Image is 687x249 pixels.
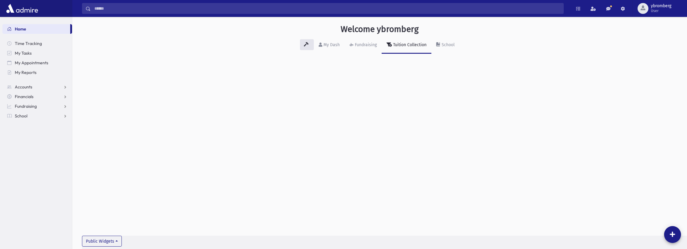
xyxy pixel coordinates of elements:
[345,37,382,54] a: Fundraising
[2,58,72,68] a: My Appointments
[15,50,32,56] span: My Tasks
[341,24,419,34] h3: Welcome ybromberg
[15,84,32,90] span: Accounts
[322,42,340,47] div: My Dash
[651,4,671,8] span: ybromberg
[2,101,72,111] a: Fundraising
[440,42,455,47] div: School
[2,24,70,34] a: Home
[2,39,72,48] a: Time Tracking
[314,37,345,54] a: My Dash
[2,111,72,121] a: School
[5,2,39,14] img: AdmirePro
[15,60,48,65] span: My Appointments
[82,236,122,247] button: Public Widgets
[91,3,563,14] input: Search
[15,113,27,119] span: School
[382,37,431,54] a: Tuition Collection
[651,8,671,13] span: User
[431,37,459,54] a: School
[2,92,72,101] a: Financials
[15,41,42,46] span: Time Tracking
[2,48,72,58] a: My Tasks
[15,26,26,32] span: Home
[2,68,72,77] a: My Reports
[15,70,36,75] span: My Reports
[15,94,33,99] span: Financials
[2,82,72,92] a: Accounts
[354,42,377,47] div: Fundraising
[15,104,37,109] span: Fundraising
[392,42,427,47] div: Tuition Collection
